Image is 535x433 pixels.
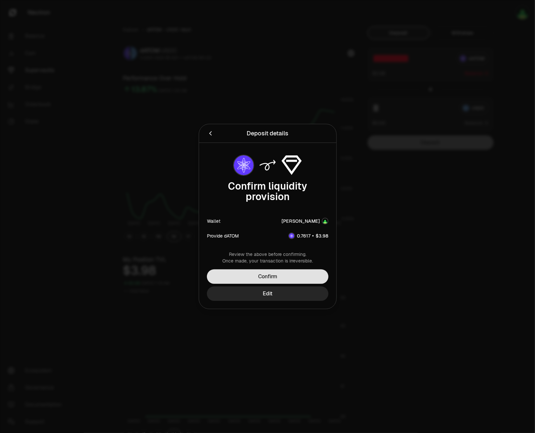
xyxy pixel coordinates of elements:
[207,218,220,224] div: Wallet
[247,129,288,138] div: Deposit details
[281,218,328,224] button: [PERSON_NAME]
[207,251,328,264] div: Review the above before confirming. Once made, your transaction is irreversible.
[207,269,328,284] button: Confirm
[281,218,320,224] div: [PERSON_NAME]
[322,218,328,224] img: Account Image
[207,233,239,239] div: Provide dATOM
[207,286,328,301] button: Edit
[207,129,214,138] button: Back
[289,233,294,239] img: dATOM Logo
[234,155,254,175] img: dATOM Logo
[207,181,328,202] div: Confirm liquidity provision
